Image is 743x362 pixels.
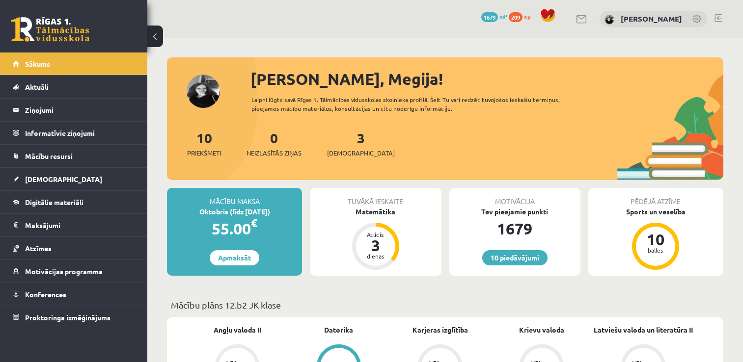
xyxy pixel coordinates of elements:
[167,217,302,240] div: 55.00
[413,325,468,335] a: Karjeras izglītība
[214,325,261,335] a: Angļu valoda II
[25,99,135,121] legend: Ziņojumi
[594,325,693,335] a: Latviešu valoda un literatūra II
[13,214,135,236] a: Maksājumi
[13,145,135,167] a: Mācību resursi
[605,15,614,25] img: Megija Līdaka
[449,217,580,240] div: 1679
[310,207,441,271] a: Matemātika Atlicis 3 dienas
[171,298,719,311] p: Mācību plāns 12.b2 JK klase
[167,207,302,217] div: Oktobris (līdz [DATE])
[449,188,580,207] div: Motivācija
[481,12,498,22] span: 1679
[361,253,390,259] div: dienas
[519,325,564,335] a: Krievu valoda
[482,250,548,265] a: 10 piedāvājumi
[481,12,507,20] a: 1679 mP
[25,313,110,322] span: Proktoringa izmēģinājums
[588,188,723,207] div: Pēdējā atzīme
[361,237,390,253] div: 3
[25,290,66,299] span: Konferences
[327,148,395,158] span: [DEMOGRAPHIC_DATA]
[310,207,441,217] div: Matemātika
[210,250,259,265] a: Apmaksāt
[250,67,723,91] div: [PERSON_NAME], Megija!
[13,52,135,75] a: Sākums
[251,216,257,230] span: €
[13,237,135,259] a: Atzīmes
[251,95,585,113] div: Laipni lūgts savā Rīgas 1. Tālmācības vidusskolas skolnieka profilā. Šeit Tu vari redzēt tuvojošo...
[361,232,390,237] div: Atlicis
[641,247,670,253] div: balles
[167,188,302,207] div: Mācību maksa
[509,12,523,22] span: 209
[499,12,507,20] span: mP
[247,148,302,158] span: Neizlasītās ziņas
[25,244,52,253] span: Atzīmes
[310,188,441,207] div: Tuvākā ieskaite
[524,12,530,20] span: xp
[187,148,221,158] span: Priekšmeti
[588,207,723,217] div: Sports un veselība
[641,232,670,247] div: 10
[25,214,135,236] legend: Maksājumi
[13,76,135,98] a: Aktuāli
[588,207,723,271] a: Sports un veselība 10 balles
[13,306,135,329] a: Proktoringa izmēģinājums
[509,12,535,20] a: 209 xp
[324,325,353,335] a: Datorika
[25,82,49,91] span: Aktuāli
[13,260,135,283] a: Motivācijas programma
[13,191,135,213] a: Digitālie materiāli
[449,207,580,217] div: Tev pieejamie punkti
[25,59,50,68] span: Sākums
[13,283,135,306] a: Konferences
[327,129,395,158] a: 3[DEMOGRAPHIC_DATA]
[25,152,73,160] span: Mācību resursi
[13,99,135,121] a: Ziņojumi
[25,198,83,207] span: Digitālie materiāli
[187,129,221,158] a: 10Priekšmeti
[25,122,135,144] legend: Informatīvie ziņojumi
[25,267,103,276] span: Motivācijas programma
[11,17,89,42] a: Rīgas 1. Tālmācības vidusskola
[247,129,302,158] a: 0Neizlasītās ziņas
[13,122,135,144] a: Informatīvie ziņojumi
[13,168,135,190] a: [DEMOGRAPHIC_DATA]
[25,175,102,183] span: [DEMOGRAPHIC_DATA]
[621,14,682,24] a: [PERSON_NAME]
